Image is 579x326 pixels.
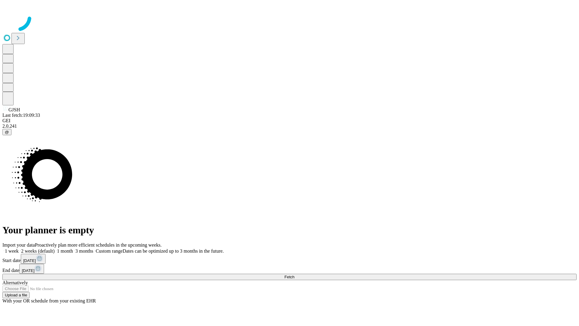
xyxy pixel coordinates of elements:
[21,254,46,264] button: [DATE]
[2,254,577,264] div: Start date
[123,248,224,254] span: Dates can be optimized up to 3 months in the future.
[96,248,122,254] span: Custom range
[75,248,93,254] span: 3 months
[2,292,30,298] button: Upload a file
[19,264,44,274] button: [DATE]
[2,123,577,129] div: 2.0.241
[2,274,577,280] button: Fetch
[21,248,55,254] span: 2 weeks (default)
[22,268,34,273] span: [DATE]
[23,258,36,263] span: [DATE]
[284,275,294,279] span: Fetch
[2,118,577,123] div: GEI
[2,242,35,248] span: Import your data
[2,280,28,285] span: Alternatively
[2,113,40,118] span: Last fetch: 19:09:33
[5,248,19,254] span: 1 week
[2,225,577,236] h1: Your planner is empty
[2,129,11,135] button: @
[5,130,9,134] span: @
[35,242,162,248] span: Proactively plan more efficient schedules in the upcoming weeks.
[2,264,577,274] div: End date
[57,248,73,254] span: 1 month
[8,107,20,112] span: GJSH
[2,298,96,303] span: With your OR schedule from your existing EHR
